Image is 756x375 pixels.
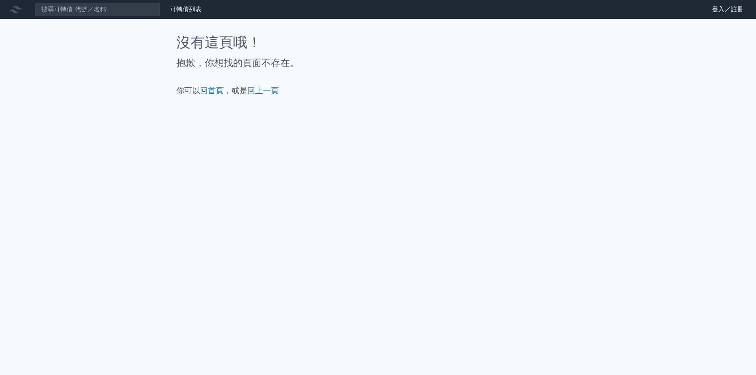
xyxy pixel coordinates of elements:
input: 搜尋可轉債 代號／名稱 [35,3,161,16]
a: 回上一頁 [247,86,279,95]
h2: 抱歉，你想找的頁面不存在。 [176,57,580,69]
a: 回首頁 [200,86,224,95]
a: 可轉債列表 [170,6,202,13]
h1: 沒有這頁哦！ [176,35,580,50]
p: 你可以 ，或是 [176,85,580,96]
a: 登入／註冊 [706,3,750,16]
